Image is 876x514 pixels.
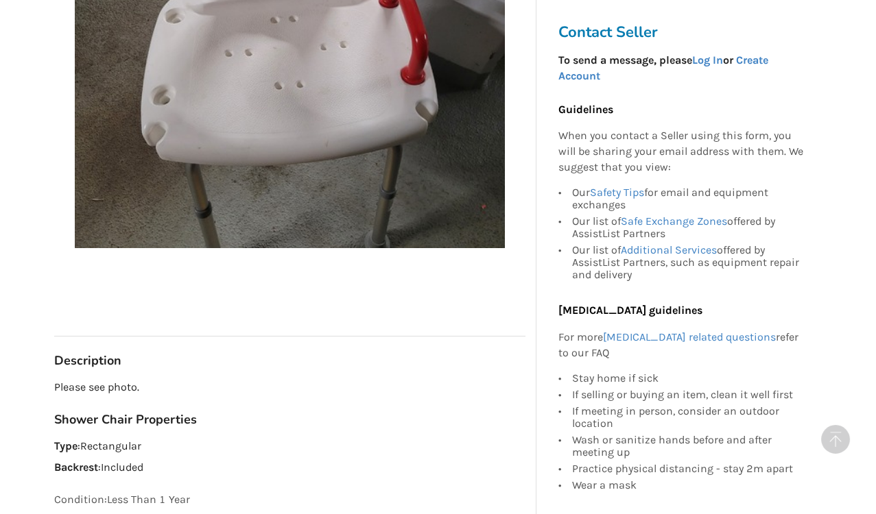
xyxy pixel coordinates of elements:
[572,477,804,491] div: Wear a mask
[621,243,717,256] a: Additional Services
[692,53,723,66] a: Log In
[590,186,644,199] a: Safety Tips
[54,380,525,395] p: Please see photo.
[621,215,727,228] a: Safe Exchange Zones
[572,242,804,281] div: Our list of offered by AssistList Partners, such as equipment repair and delivery
[572,403,804,432] div: If meeting in person, consider an outdoor location
[603,330,776,343] a: [MEDICAL_DATA] related questions
[572,461,804,477] div: Practice physical distancing - stay 2m apart
[54,461,98,474] strong: Backrest
[572,186,804,213] div: Our for email and equipment exchanges
[572,372,804,387] div: Stay home if sick
[558,304,702,317] b: [MEDICAL_DATA] guidelines
[54,460,525,476] p: : Included
[572,432,804,461] div: Wash or sanitize hands before and after meeting up
[54,492,525,508] p: Condition: Less Than 1 Year
[558,103,613,116] b: Guidelines
[54,439,78,452] strong: Type
[558,23,811,42] h3: Contact Seller
[54,412,525,428] h3: Shower Chair Properties
[558,129,804,176] p: When you contact a Seller using this form, you will be sharing your email address with them. We s...
[54,439,525,454] p: : Rectangular
[558,330,804,361] p: For more refer to our FAQ
[572,387,804,403] div: If selling or buying an item, clean it well first
[572,213,804,242] div: Our list of offered by AssistList Partners
[558,53,768,82] strong: To send a message, please or
[54,353,525,369] h3: Description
